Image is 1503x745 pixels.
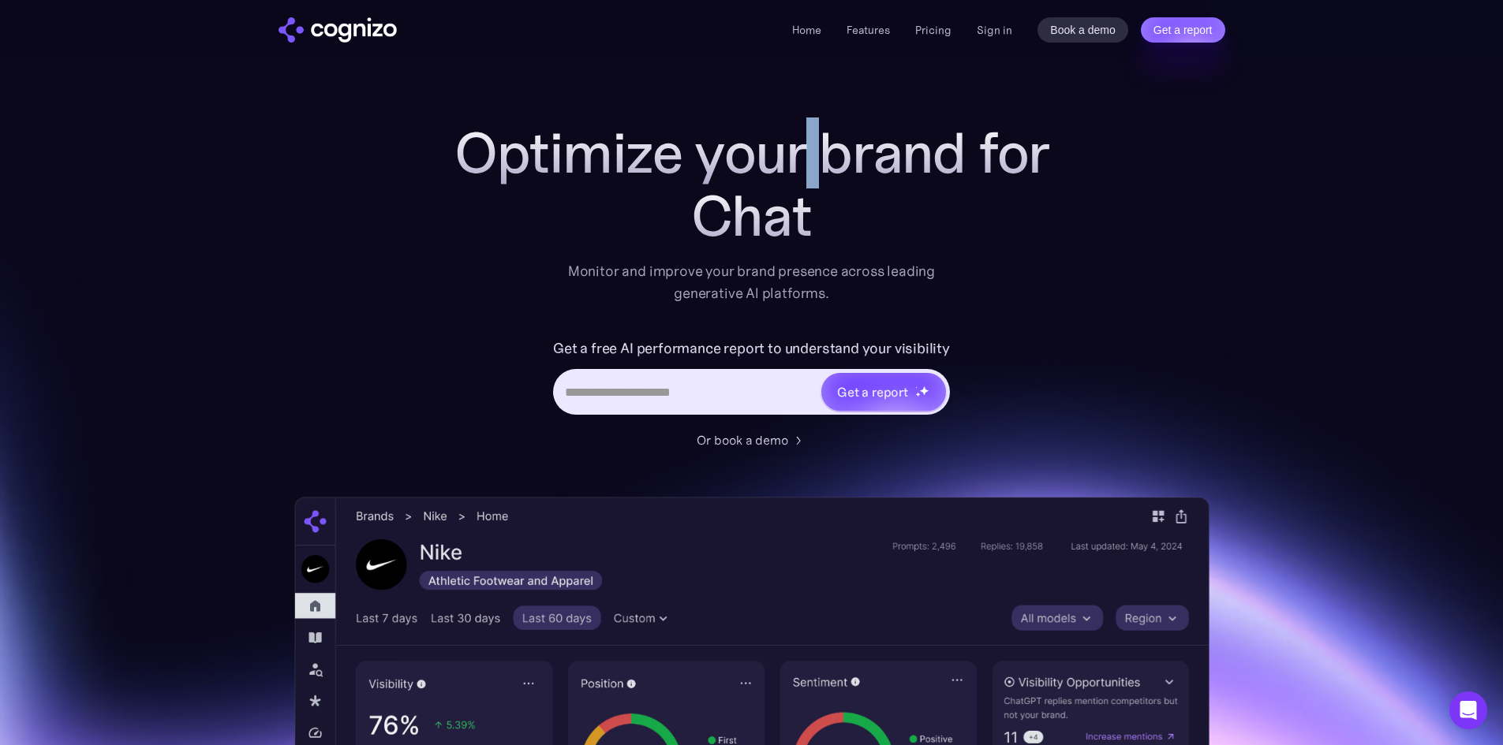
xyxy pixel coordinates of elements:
[1141,17,1225,43] a: Get a report
[558,260,946,304] div: Monitor and improve your brand presence across leading generative AI platforms.
[553,336,950,423] form: Hero URL Input Form
[820,371,948,412] a: Get a reportstarstarstar
[697,430,788,449] div: Or book a demo
[553,336,950,361] label: Get a free AI performance report to understand your visibility
[837,382,908,401] div: Get a report
[279,17,397,43] a: home
[1038,17,1128,43] a: Book a demo
[697,430,807,449] a: Or book a demo
[915,392,921,397] img: star
[915,23,952,37] a: Pricing
[436,121,1067,184] h1: Optimize your brand for
[792,23,821,37] a: Home
[977,20,1012,39] a: Sign in
[436,184,1067,248] div: Chat
[1449,691,1487,729] div: Open Intercom Messenger
[919,386,929,396] img: star
[915,386,918,389] img: star
[847,23,890,37] a: Features
[279,17,397,43] img: cognizo logo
